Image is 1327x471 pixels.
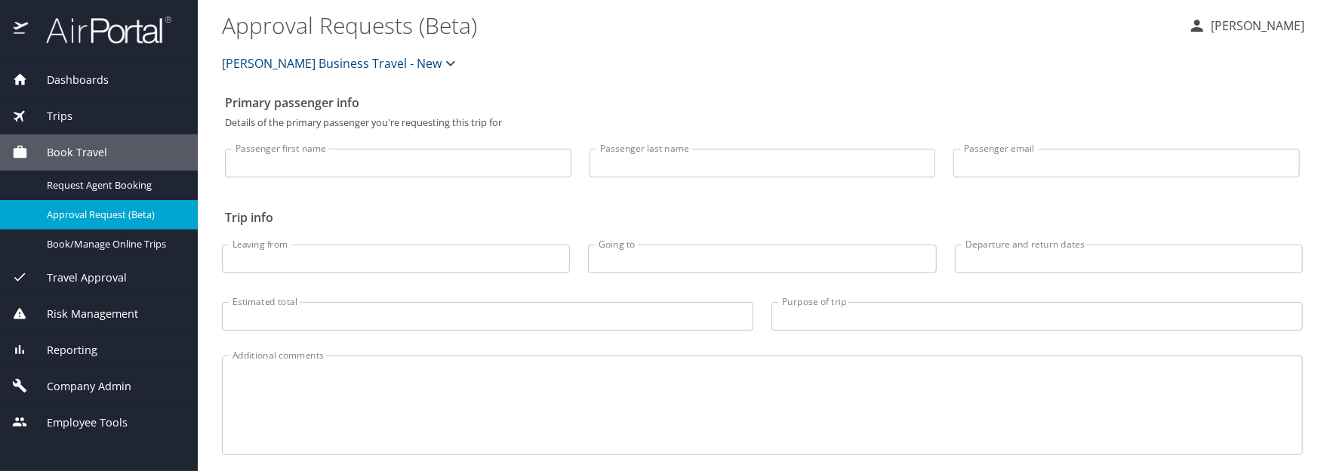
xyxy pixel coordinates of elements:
p: [PERSON_NAME] [1206,17,1304,35]
img: icon-airportal.png [14,15,29,45]
span: Risk Management [28,306,138,322]
h1: Approval Requests (Beta) [222,2,1176,48]
span: Employee Tools [28,414,128,431]
span: Book Travel [28,144,107,161]
h2: Trip info [225,205,1300,229]
span: Travel Approval [28,269,127,286]
button: [PERSON_NAME] Business Travel - New [216,48,466,78]
span: Reporting [28,342,97,359]
button: [PERSON_NAME] [1182,12,1310,39]
span: [PERSON_NAME] Business Travel - New [222,53,442,74]
span: Request Agent Booking [47,178,180,192]
h2: Primary passenger info [225,91,1300,115]
span: Trips [28,108,72,125]
p: Details of the primary passenger you're requesting this trip for [225,118,1300,128]
span: Book/Manage Online Trips [47,237,180,251]
span: Approval Request (Beta) [47,208,180,222]
span: Company Admin [28,378,131,395]
img: airportal-logo.png [29,15,171,45]
span: Dashboards [28,72,109,88]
